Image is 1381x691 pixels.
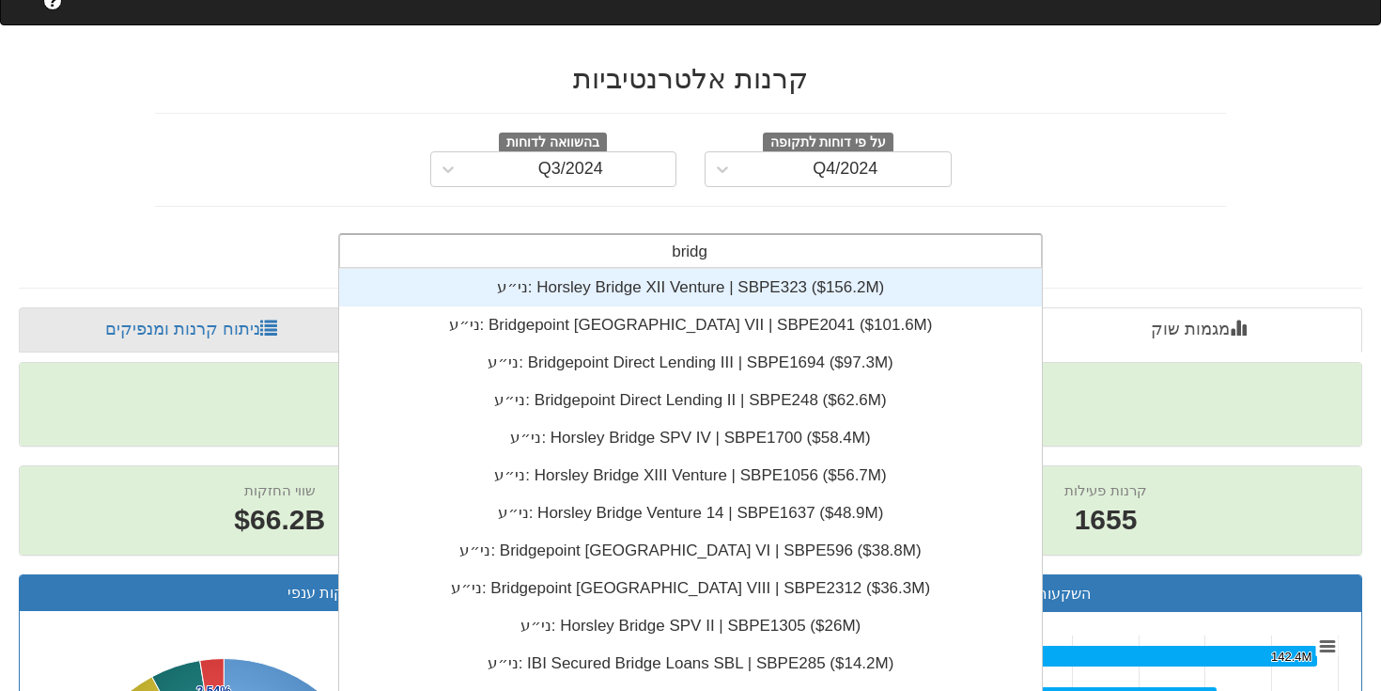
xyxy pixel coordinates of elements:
[1064,482,1146,498] span: קרנות פעילות
[339,607,1042,645] div: ני״ע: ‎Horsley Bridge SPV II | SBPE1305 ‎($26M)‏
[339,645,1042,683] div: ני״ע: ‎IBI Secured Bridge Loans SBL | SBPE285 ‎($14.2M)‏
[339,269,1042,306] div: ני״ע: ‎Horsley Bridge XII Venture | SBPE323 ‎($156.2M)‏
[763,133,893,153] span: על פי דוחות לתקופה
[538,160,603,179] div: Q3/2024
[34,585,661,602] h3: פילוח החזקות ענפי
[155,63,1226,94] h2: קרנות אלטרנטיביות
[339,419,1042,457] div: ני״ע: ‎Horsley Bridge SPV IV | SBPE1700 ‎($58.4M)‏
[339,344,1042,382] div: ני״ע: ‎Bridgepoint Direct Lending III | SBPE1694 ‎($97.3M)‏
[339,532,1042,570] div: ני״ע: ‎Bridgepoint [GEOGRAPHIC_DATA] VI | SBPE596 ‎($38.8M)‏
[339,457,1042,495] div: ני״ע: ‎Horsley Bridge XIII Venture | SBPE1056 ‎($56.7M)‏
[234,504,325,535] span: $66.2B
[339,306,1042,344] div: ני״ע: ‎Bridgepoint [GEOGRAPHIC_DATA] VII | SBPE2041 ‎($101.6M)‏
[19,307,365,353] a: ניתוח קרנות ומנפיקים
[1064,500,1146,541] span: 1655
[813,160,877,179] div: Q4/2024
[339,570,1042,607] div: ני״ע: ‎Bridgepoint [GEOGRAPHIC_DATA] VIII | SBPE2312 ‎($36.3M)‏
[1036,307,1363,353] a: מגמות שוק
[339,495,1042,532] div: ני״ע: ‎Horsley Bridge Venture 14 | SBPE1637 ‎($48.9M)‏
[499,133,607,153] span: בהשוואה לדוחות
[1271,650,1311,664] tspan: 142.4M
[244,482,316,498] span: שווי החזקות
[339,382,1042,419] div: ני״ע: ‎Bridgepoint Direct Lending II | SBPE248 ‎($62.6M)‏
